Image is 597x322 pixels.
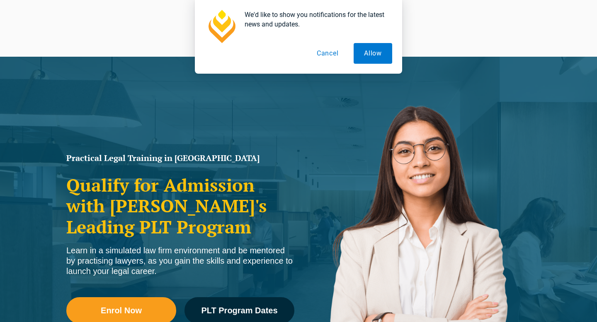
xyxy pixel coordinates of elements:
h1: Practical Legal Training in [GEOGRAPHIC_DATA] [66,154,294,162]
div: Learn in a simulated law firm environment and be mentored by practising lawyers, as you gain the ... [66,245,294,276]
span: PLT Program Dates [201,306,277,315]
h2: Qualify for Admission with [PERSON_NAME]'s Leading PLT Program [66,175,294,237]
button: Cancel [306,43,349,64]
span: Enrol Now [101,306,142,315]
img: notification icon [205,10,238,43]
button: Allow [354,43,392,64]
div: We'd like to show you notifications for the latest news and updates. [238,10,392,29]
